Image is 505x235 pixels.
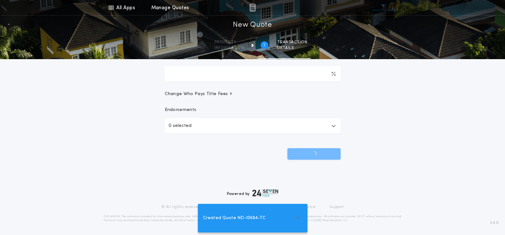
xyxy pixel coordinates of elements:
span: Created Quote ND-10684-TC [203,215,266,222]
img: img [249,4,256,11]
img: vs-icon [372,4,395,11]
p: Endorsements [165,107,341,113]
span: information [214,45,244,51]
input: Downpayment Percentage [165,66,341,81]
span: Change Who Pays Title Fees [165,91,233,97]
button: 0 selected [165,118,341,134]
img: logo [252,189,278,197]
span: Transaction [277,40,307,45]
span: Property [214,40,244,45]
p: 0 selected [169,122,191,130]
h2: 2 [263,43,265,48]
span: details [277,45,307,51]
button: Change Who Pays Title Fees [165,91,341,97]
h1: New Quote [233,20,272,30]
div: Powered by [227,189,278,197]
